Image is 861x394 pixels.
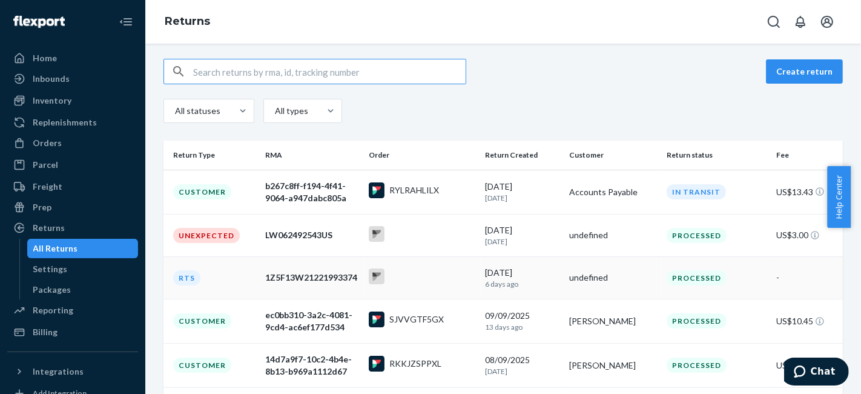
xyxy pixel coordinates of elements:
td: US$13.43 [771,170,843,214]
div: undefined [569,229,656,241]
button: Help Center [827,166,851,228]
button: Integrations [7,362,138,381]
div: All statuses [175,105,219,117]
input: Search returns by rma, id, tracking number [193,59,466,84]
a: Reporting [7,301,138,320]
th: Return Created [481,141,565,170]
div: Inventory [33,95,71,107]
div: - [776,272,833,284]
div: Processed [667,313,727,329]
a: Orders [7,133,138,153]
div: Customer [173,313,231,329]
button: Open Search Box [762,10,786,34]
div: 14d7a9f7-10c2-4b4e-8b13-b969a1112d67 [265,353,359,378]
a: All Returns [27,239,139,258]
div: Packages [33,284,71,296]
div: Replenishments [33,116,97,129]
div: RTS [173,270,200,285]
a: Freight [7,177,138,196]
div: [PERSON_NAME] [569,315,656,327]
a: Inventory [7,91,138,110]
th: RMA [260,141,364,170]
div: In Transit [667,184,726,199]
div: 09/09/2025 [486,310,560,332]
div: 1Z5F13W21221993374 [265,272,359,284]
p: [DATE] [486,193,560,203]
div: Integrations [33,366,84,378]
p: 6 days ago [486,279,560,289]
p: [DATE] [486,236,560,247]
a: Inbounds [7,69,138,88]
td: US$10.44 [771,343,843,387]
th: Order [364,141,480,170]
div: Customer [173,184,231,199]
td: US$3.00 [771,214,843,256]
th: Fee [771,141,843,170]
a: Prep [7,198,138,217]
div: Prep [33,201,51,213]
div: undefined [569,272,656,284]
div: RKKJZSPPXL [389,358,441,370]
a: Replenishments [7,113,138,132]
a: Returns [165,15,210,28]
th: Return Type [163,141,260,170]
a: Parcel [7,155,138,175]
div: Parcel [33,159,58,171]
p: [DATE] [486,366,560,376]
iframe: Opens a widget where you can chat to one of our agents [784,358,849,388]
td: US$10.45 [771,299,843,343]
div: Unexpected [173,228,240,243]
a: Billing [7,322,138,342]
div: [DATE] [486,267,560,289]
button: Open account menu [815,10,839,34]
div: All types [275,105,306,117]
button: Open notifications [788,10,813,34]
div: Processed [667,270,727,285]
div: Returns [33,222,65,234]
button: Create return [766,59,843,84]
a: Home [7,48,138,68]
div: ec0bb310-3a2c-4081-9cd4-ac6ef177d534 [265,309,359,333]
div: Inbounds [33,73,70,85]
th: Customer [564,141,661,170]
div: [PERSON_NAME] [569,359,656,372]
div: Home [33,52,57,64]
div: Processed [667,358,727,373]
div: SJVVGTF5GX [389,313,444,326]
button: Close Navigation [114,10,138,34]
img: Flexport logo [13,16,65,28]
div: [DATE] [486,224,560,247]
p: 13 days ago [486,322,560,332]
a: Returns [7,218,138,238]
div: b267c8ff-f194-4f41-9064-a947dabc805a [265,180,359,204]
div: Reporting [33,304,73,316]
div: 08/09/2025 [486,354,560,376]
div: [DATE] [486,181,560,203]
div: Processed [667,228,727,243]
div: Freight [33,181,62,193]
div: Customer [173,358,231,373]
a: Packages [27,280,139,299]
div: Billing [33,326,58,338]
a: Settings [27,259,139,279]
div: LW062492543US [265,229,359,241]
div: Accounts Payable [569,186,656,198]
ol: breadcrumbs [155,4,220,39]
div: RYLRAHLILX [389,184,439,196]
div: Orders [33,137,62,149]
div: Settings [33,263,68,275]
th: Return status [662,141,772,170]
div: All Returns [33,242,78,255]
